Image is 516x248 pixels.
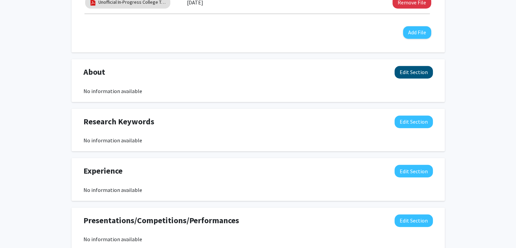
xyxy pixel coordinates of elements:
div: No information available [83,136,433,144]
button: Edit Research Keywords [395,116,433,128]
div: No information available [83,235,433,243]
span: Research Keywords [83,116,154,128]
div: No information available [83,87,433,95]
span: About [83,66,105,78]
button: Add File [403,26,431,39]
span: Presentations/Competitions/Performances [83,214,239,227]
span: Experience [83,165,122,177]
button: Edit About [395,66,433,78]
div: No information available [83,186,433,194]
button: Edit Presentations/Competitions/Performances [395,214,433,227]
iframe: Chat [5,217,29,243]
button: Edit Experience [395,165,433,177]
